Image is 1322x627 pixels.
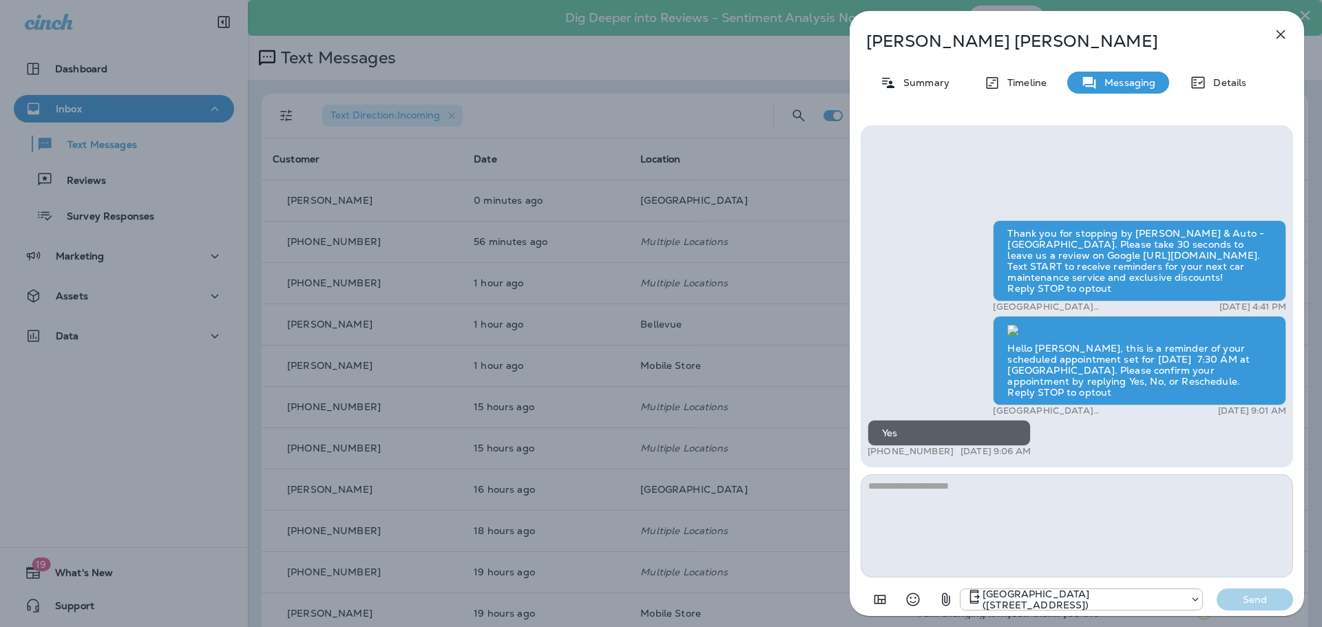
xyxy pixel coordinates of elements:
[1218,405,1286,416] p: [DATE] 9:01 AM
[1206,77,1246,88] p: Details
[1219,301,1286,312] p: [DATE] 4:41 PM
[866,586,894,613] button: Add in a premade template
[866,32,1242,51] p: [PERSON_NAME] [PERSON_NAME]
[868,446,954,457] p: [PHONE_NUMBER]
[1007,325,1018,336] img: twilio-download
[961,588,1202,610] div: +1 (402) 333-6855
[993,301,1168,312] p: [GEOGRAPHIC_DATA] ([STREET_ADDRESS])
[1000,77,1047,88] p: Timeline
[993,316,1286,405] div: Hello [PERSON_NAME], this is a reminder of your scheduled appointment set for [DATE] 7:30 AM at [...
[899,586,927,613] button: Select an emoji
[1098,77,1155,88] p: Messaging
[896,77,949,88] p: Summary
[961,446,1031,457] p: [DATE] 9:06 AM
[993,220,1286,301] div: Thank you for stopping by [PERSON_NAME] & Auto - [GEOGRAPHIC_DATA]. Please take 30 seconds to lea...
[868,420,1031,446] div: Yes
[983,588,1183,610] p: [GEOGRAPHIC_DATA] ([STREET_ADDRESS])
[993,405,1168,416] p: [GEOGRAPHIC_DATA] ([STREET_ADDRESS])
